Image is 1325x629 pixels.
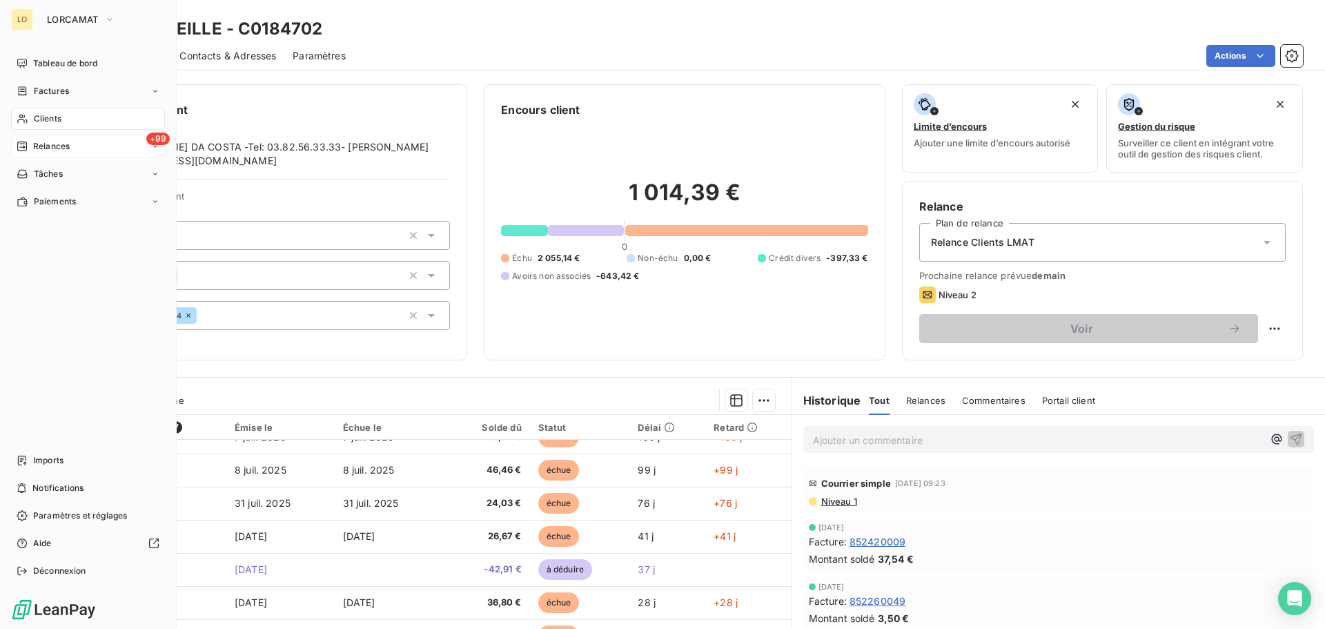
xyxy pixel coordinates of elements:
[818,523,845,532] span: [DATE]
[32,482,84,494] span: Notifications
[538,592,580,613] span: échue
[33,510,127,522] span: Paramètres et réglages
[179,49,276,63] span: Contacts & Adresses
[878,611,910,626] span: 3,50 €
[820,496,857,507] span: Niveau 1
[638,563,655,575] span: 37 j
[850,534,905,549] span: 852420009
[714,497,737,509] span: +76 j
[343,597,375,608] span: [DATE]
[821,478,891,489] span: Courrier simple
[878,552,914,566] span: 37,54 €
[962,395,1025,406] span: Commentaires
[1206,45,1275,67] button: Actions
[34,113,61,125] span: Clients
[638,497,655,509] span: 76 j
[33,537,52,550] span: Aide
[501,101,580,118] h6: Encours client
[11,599,97,621] img: Logo LeanPay
[235,422,326,433] div: Émise le
[343,422,435,433] div: Échue le
[451,463,521,477] span: 46,46 €
[936,323,1228,334] span: Voir
[538,526,580,547] span: échue
[11,532,165,554] a: Aide
[235,530,267,542] span: [DATE]
[809,552,875,566] span: Montant soldé
[34,195,76,208] span: Paiements
[538,559,592,580] span: à déduire
[638,530,654,542] span: 41 j
[451,496,521,510] span: 24,03 €
[451,422,521,433] div: Solde dû
[197,309,208,322] input: Ajouter une valeur
[596,270,639,282] span: -643,42 €
[638,422,697,433] div: Délai
[512,270,591,282] span: Avoirs non associés
[235,563,267,575] span: [DATE]
[714,422,783,433] div: Retard
[33,565,86,577] span: Déconnexion
[1118,137,1291,159] span: Surveiller ce client en intégrant votre outil de gestion des risques client.
[512,252,532,264] span: Échu
[714,464,738,476] span: +99 j
[914,121,987,132] span: Limite d’encours
[33,140,70,153] span: Relances
[919,198,1286,215] h6: Relance
[850,594,905,608] span: 852260049
[293,49,346,63] span: Paramètres
[178,269,189,282] input: Ajouter une valeur
[638,252,678,264] span: Non-échu
[538,252,580,264] span: 2 055,14 €
[1278,582,1311,615] div: Open Intercom Messenger
[34,85,69,97] span: Factures
[33,454,63,467] span: Imports
[809,611,875,626] span: Montant soldé
[34,168,63,180] span: Tâches
[869,395,890,406] span: Tout
[538,422,622,433] div: Statut
[638,597,656,608] span: 28 j
[1032,270,1066,281] span: demain
[451,596,521,610] span: 36,80 €
[501,179,867,220] h2: 1 014,39 €
[826,252,867,264] span: -397,33 €
[235,597,267,608] span: [DATE]
[343,464,395,476] span: 8 juil. 2025
[343,497,399,509] span: 31 juil. 2025
[108,140,451,168] span: [PERSON_NAME] DA COSTA -Tel: 03.82.56.33.33- [PERSON_NAME][EMAIL_ADDRESS][DOMAIN_NAME]
[111,191,450,210] span: Propriétés Client
[906,395,945,406] span: Relances
[235,497,291,509] span: 31 juil. 2025
[931,235,1034,249] span: Relance Clients LMAT
[809,534,847,549] span: Facture :
[914,137,1070,148] span: Ajouter une limite d’encours autorisé
[33,57,97,70] span: Tableau de bord
[47,14,99,25] span: LORCAMAT
[714,597,738,608] span: +28 j
[343,530,375,542] span: [DATE]
[895,479,945,487] span: [DATE] 09:23
[146,133,170,145] span: +99
[538,493,580,514] span: échue
[235,464,286,476] span: 8 juil. 2025
[769,252,821,264] span: Crédit divers
[622,241,627,252] span: 0
[638,464,656,476] span: 99 j
[11,8,33,30] div: LO
[84,101,450,118] h6: Informations client
[451,563,521,577] span: -42,91 €
[919,314,1258,343] button: Voir
[919,270,1286,281] span: Prochaine relance prévue
[714,530,736,542] span: +41 j
[684,252,711,264] span: 0,00 €
[818,583,845,591] span: [DATE]
[902,84,1099,173] button: Limite d’encoursAjouter une limite d’encours autorisé
[538,460,580,481] span: échue
[451,530,521,543] span: 26,67 €
[1042,395,1095,406] span: Portail client
[1106,84,1303,173] button: Gestion du risqueSurveiller ce client en intégrant votre outil de gestion des risques client.
[121,17,322,41] h3: SCI TREILLE - C0184702
[792,392,861,409] h6: Historique
[939,289,976,300] span: Niveau 2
